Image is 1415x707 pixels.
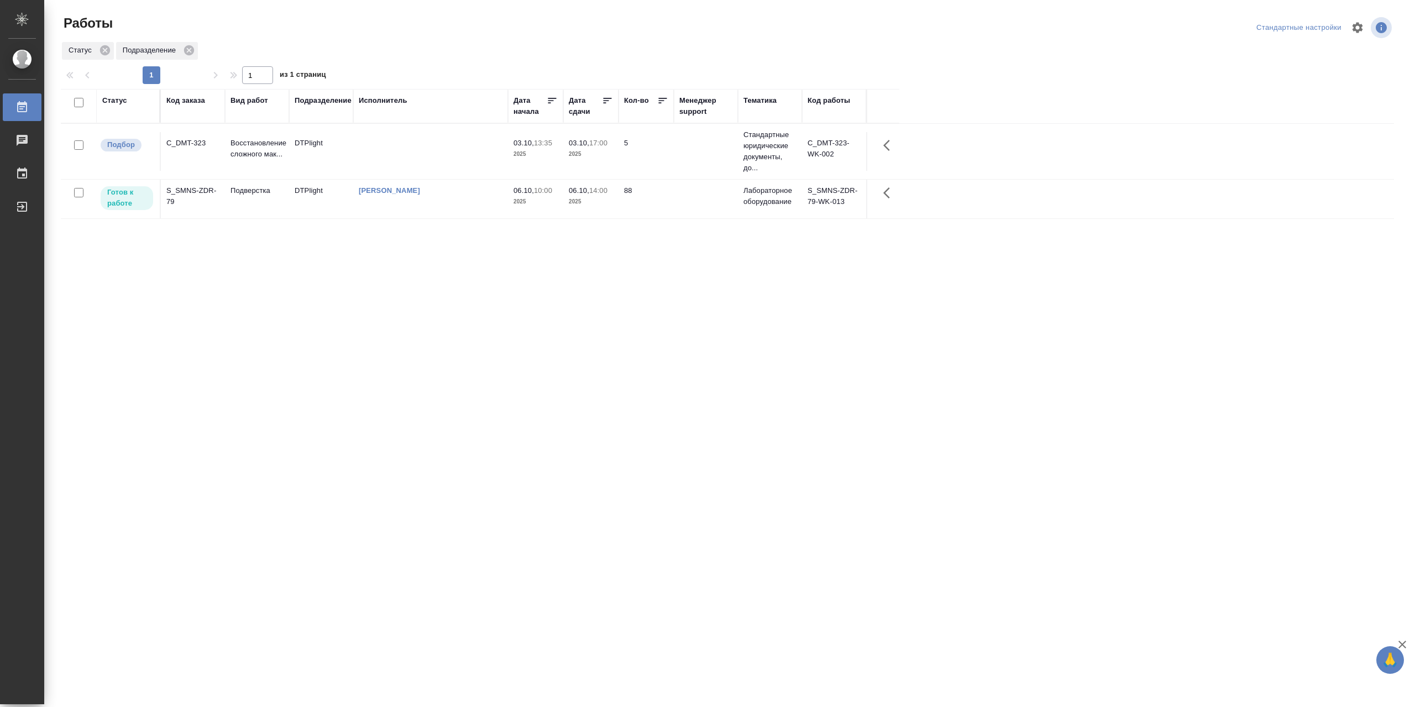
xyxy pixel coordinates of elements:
[1344,14,1371,41] span: Настроить таблицу
[166,95,205,106] div: Код заказа
[679,95,732,117] div: Менеджер support
[743,185,796,207] p: Лабораторное оборудование
[166,138,219,149] div: C_DMT-323
[589,186,607,195] p: 14:00
[1254,19,1344,36] div: split button
[589,139,607,147] p: 17:00
[743,129,796,174] p: Стандартные юридические документы, до...
[359,186,420,195] a: [PERSON_NAME]
[295,95,352,106] div: Подразделение
[107,139,135,150] p: Подбор
[802,180,866,218] td: S_SMNS-ZDR-79-WK-013
[99,185,154,211] div: Исполнитель может приступить к работе
[513,95,547,117] div: Дата начала
[62,42,114,60] div: Статус
[123,45,180,56] p: Подразделение
[1376,646,1404,674] button: 🙏
[569,186,589,195] p: 06.10,
[289,180,353,218] td: DTPlight
[802,132,866,171] td: C_DMT-323-WK-002
[230,95,268,106] div: Вид работ
[513,139,534,147] p: 03.10,
[619,180,674,218] td: 88
[534,139,552,147] p: 13:35
[569,196,613,207] p: 2025
[99,138,154,153] div: Можно подбирать исполнителей
[534,186,552,195] p: 10:00
[569,149,613,160] p: 2025
[116,42,198,60] div: Подразделение
[513,186,534,195] p: 06.10,
[619,132,674,171] td: 5
[230,138,284,160] p: Восстановление сложного мак...
[513,196,558,207] p: 2025
[166,185,219,207] div: S_SMNS-ZDR-79
[569,139,589,147] p: 03.10,
[624,95,649,106] div: Кол-во
[877,132,903,159] button: Здесь прячутся важные кнопки
[61,14,113,32] span: Работы
[808,95,850,106] div: Код работы
[280,68,326,84] span: из 1 страниц
[230,185,284,196] p: Подверстка
[107,187,146,209] p: Готов к работе
[513,149,558,160] p: 2025
[1381,648,1400,672] span: 🙏
[69,45,96,56] p: Статус
[102,95,127,106] div: Статус
[569,95,602,117] div: Дата сдачи
[743,95,777,106] div: Тематика
[359,95,407,106] div: Исполнитель
[877,180,903,206] button: Здесь прячутся важные кнопки
[1371,17,1394,38] span: Посмотреть информацию
[289,132,353,171] td: DTPlight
